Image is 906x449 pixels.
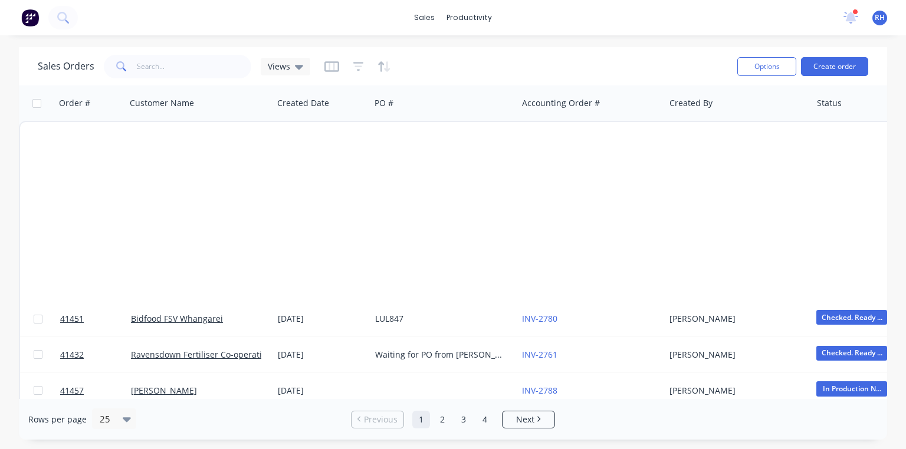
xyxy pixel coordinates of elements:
[38,61,94,72] h1: Sales Orders
[278,349,366,361] div: [DATE]
[375,313,506,325] div: LUL847
[60,337,131,372] a: 41432
[278,313,366,325] div: [DATE]
[737,57,796,76] button: Options
[503,414,554,425] a: Next page
[60,373,131,408] a: 41457
[137,55,252,78] input: Search...
[669,313,800,325] div: [PERSON_NAME]
[130,97,194,109] div: Customer Name
[476,411,494,428] a: Page 4
[522,97,600,109] div: Accounting Order #
[60,313,84,325] span: 41451
[516,414,534,425] span: Next
[441,9,498,27] div: productivity
[375,349,506,361] div: Waiting for PO from [PERSON_NAME]
[60,301,131,336] a: 41451
[669,97,713,109] div: Created By
[434,411,451,428] a: Page 2
[60,385,84,397] span: 41457
[522,385,557,396] a: INV-2788
[364,414,398,425] span: Previous
[875,12,885,23] span: RH
[352,414,403,425] a: Previous page
[277,97,329,109] div: Created Date
[59,97,90,109] div: Order #
[522,313,557,324] a: INV-2780
[28,414,87,425] span: Rows per page
[278,385,366,397] div: [DATE]
[375,97,393,109] div: PO #
[816,381,887,396] span: In Production N...
[131,385,197,396] a: [PERSON_NAME]
[60,349,84,361] span: 41432
[801,57,868,76] button: Create order
[268,60,290,72] span: Views
[816,310,887,325] span: Checked. Ready ...
[346,411,560,428] ul: Pagination
[408,9,441,27] div: sales
[817,97,842,109] div: Status
[522,349,557,360] a: INV-2761
[669,385,800,397] div: [PERSON_NAME]
[669,349,800,361] div: [PERSON_NAME]
[131,349,271,360] a: Ravensdown Fertiliser Co-operative
[816,346,887,361] span: Checked. Ready ...
[455,411,472,428] a: Page 3
[21,9,39,27] img: Factory
[412,411,430,428] a: Page 1 is your current page
[131,313,223,324] a: Bidfood FSV Whangarei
